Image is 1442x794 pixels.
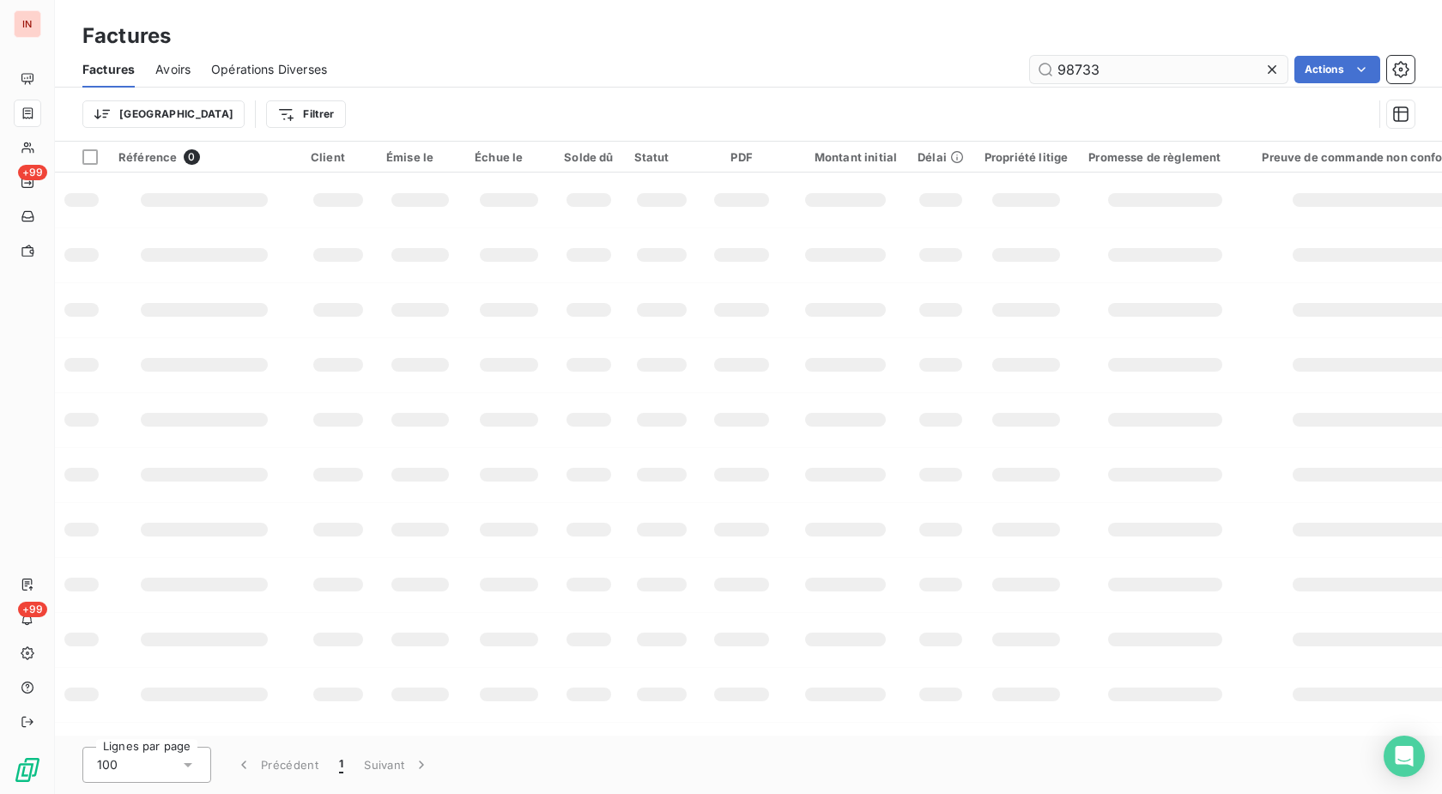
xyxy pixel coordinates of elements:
div: Échue le [475,150,543,164]
span: Avoirs [155,61,191,78]
div: Promesse de règlement [1088,150,1241,164]
img: Logo LeanPay [14,756,41,784]
div: Open Intercom Messenger [1384,736,1425,777]
span: Factures [82,61,135,78]
div: Solde dû [564,150,613,164]
button: Précédent [225,747,329,783]
h3: Factures [82,21,171,52]
span: 100 [97,756,118,773]
div: Délai [918,150,964,164]
span: Référence [118,150,177,164]
span: 1 [339,756,343,773]
span: +99 [18,602,47,617]
span: +99 [18,165,47,180]
button: 1 [329,747,354,783]
span: Opérations Diverses [211,61,327,78]
button: Filtrer [266,100,345,128]
button: Actions [1294,56,1380,83]
div: Montant initial [794,150,897,164]
input: Rechercher [1030,56,1287,83]
button: [GEOGRAPHIC_DATA] [82,100,245,128]
div: Propriété litige [985,150,1068,164]
div: IN [14,10,41,38]
button: Suivant [354,747,440,783]
div: Statut [634,150,690,164]
div: Client [311,150,366,164]
div: PDF [710,150,772,164]
span: 0 [184,149,199,165]
div: Émise le [386,150,454,164]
